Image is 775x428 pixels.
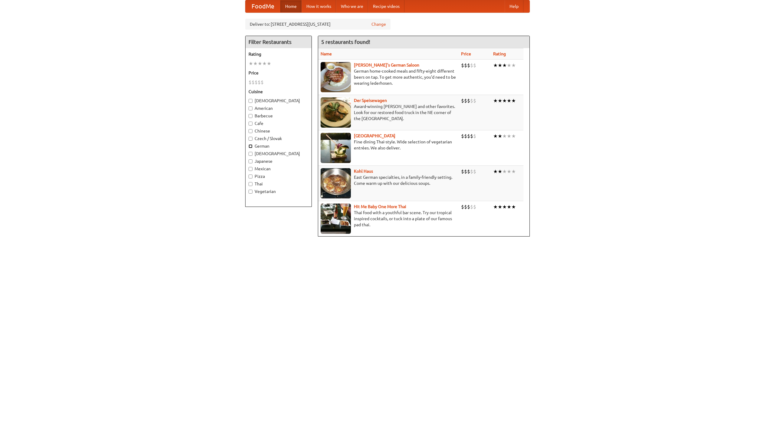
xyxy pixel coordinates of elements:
li: $ [470,204,473,210]
li: ★ [493,97,498,104]
li: $ [464,204,467,210]
li: ★ [262,60,267,67]
li: $ [461,62,464,69]
li: ★ [493,168,498,175]
p: East German specialties, in a family-friendly setting. Come warm up with our delicious soups. [321,174,456,186]
li: ★ [511,97,516,104]
a: FoodMe [246,0,280,12]
li: ★ [493,204,498,210]
li: $ [470,97,473,104]
li: ★ [502,204,507,210]
li: $ [464,133,467,139]
label: Barbecue [249,113,308,119]
input: Pizza [249,175,252,178]
li: ★ [493,62,498,69]
a: Who we are [336,0,368,12]
a: Help [505,0,523,12]
li: $ [258,79,261,86]
li: ★ [502,97,507,104]
img: esthers.jpg [321,62,351,92]
label: Japanese [249,158,308,164]
li: ★ [498,62,502,69]
input: German [249,144,252,148]
input: [DEMOGRAPHIC_DATA] [249,99,252,103]
h5: Price [249,70,308,76]
p: German home-cooked meals and fifty-eight different beers on tap. To get more authentic, you'd nee... [321,68,456,86]
label: Vegetarian [249,188,308,194]
input: Czech / Slovak [249,137,252,141]
label: Cafe [249,120,308,126]
input: Thai [249,182,252,186]
li: ★ [249,60,253,67]
label: [DEMOGRAPHIC_DATA] [249,151,308,157]
li: $ [464,62,467,69]
a: Name [321,51,332,56]
li: $ [464,168,467,175]
li: $ [467,168,470,175]
label: Pizza [249,173,308,179]
li: $ [249,79,252,86]
li: $ [473,62,476,69]
li: $ [470,133,473,139]
li: $ [473,204,476,210]
input: American [249,106,252,110]
img: satay.jpg [321,133,351,163]
input: Barbecue [249,114,252,118]
a: How it works [302,0,336,12]
li: ★ [507,204,511,210]
li: ★ [511,133,516,139]
li: ★ [507,133,511,139]
li: $ [467,97,470,104]
li: $ [467,62,470,69]
li: ★ [498,168,502,175]
a: Change [371,21,386,27]
label: Mexican [249,166,308,172]
li: ★ [267,60,271,67]
a: Hit Me Baby One More Thai [354,204,406,209]
label: Thai [249,181,308,187]
li: $ [261,79,264,86]
h4: Filter Restaurants [246,36,312,48]
img: babythai.jpg [321,204,351,234]
p: Award-winning [PERSON_NAME] and other favorites. Look for our restored food truck in the NE corne... [321,103,456,122]
p: Thai food with a youthful bar scene. Try our tropical inspired cocktails, or tuck into a plate of... [321,210,456,228]
label: Czech / Slovak [249,136,308,142]
label: [DEMOGRAPHIC_DATA] [249,98,308,104]
li: $ [461,204,464,210]
li: ★ [493,133,498,139]
a: Der Speisewagen [354,98,387,103]
li: ★ [258,60,262,67]
li: $ [461,133,464,139]
input: Cafe [249,122,252,126]
a: [GEOGRAPHIC_DATA] [354,133,395,138]
a: [PERSON_NAME]'s German Saloon [354,63,419,67]
img: kohlhaus.jpg [321,168,351,198]
li: $ [252,79,255,86]
a: Kohl Haus [354,169,373,174]
ng-pluralize: 5 restaurants found! [321,39,370,45]
li: $ [473,168,476,175]
input: Japanese [249,159,252,163]
label: German [249,143,308,149]
li: ★ [498,133,502,139]
input: Mexican [249,167,252,171]
li: ★ [511,62,516,69]
li: ★ [502,133,507,139]
label: American [249,105,308,111]
div: Deliver to: [STREET_ADDRESS][US_STATE] [245,19,391,30]
li: ★ [502,168,507,175]
p: Fine dining Thai-style. Wide selection of vegetarian entrées. We also deliver. [321,139,456,151]
li: ★ [507,97,511,104]
li: ★ [253,60,258,67]
li: ★ [502,62,507,69]
li: ★ [498,97,502,104]
li: $ [470,62,473,69]
li: ★ [498,204,502,210]
li: $ [467,133,470,139]
li: $ [255,79,258,86]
